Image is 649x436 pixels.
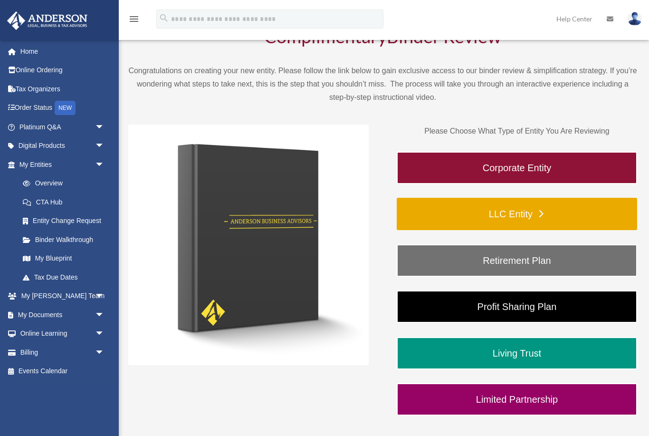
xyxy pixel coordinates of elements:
[95,117,114,137] span: arrow_drop_down
[7,61,119,80] a: Online Ordering
[7,305,119,324] a: My Documentsarrow_drop_down
[13,193,119,212] a: CTA Hub
[95,324,114,344] span: arrow_drop_down
[95,136,114,156] span: arrow_drop_down
[13,212,119,231] a: Entity Change Request
[7,117,119,136] a: Platinum Q&Aarrow_drop_down
[7,42,119,61] a: Home
[13,249,119,268] a: My Blueprint
[397,291,637,323] a: Profit Sharing Plan
[4,11,90,30] img: Anderson Advisors Platinum Portal
[7,155,119,174] a: My Entitiesarrow_drop_down
[95,155,114,174] span: arrow_drop_down
[7,98,119,118] a: Order StatusNEW
[13,174,119,193] a: Overview
[397,383,637,416] a: Limited Partnership
[128,64,637,104] p: Congratulations on creating your new entity. Please follow the link below to gain exclusive acces...
[7,343,119,362] a: Billingarrow_drop_down
[159,13,169,23] i: search
[128,13,140,25] i: menu
[7,79,119,98] a: Tax Organizers
[628,12,642,26] img: User Pic
[95,305,114,325] span: arrow_drop_down
[397,244,637,277] a: Retirement Plan
[397,198,637,230] a: LLC Entity
[7,324,119,343] a: Online Learningarrow_drop_down
[13,230,114,249] a: Binder Walkthrough
[95,287,114,306] span: arrow_drop_down
[95,343,114,362] span: arrow_drop_down
[55,101,76,115] div: NEW
[397,152,637,184] a: Corporate Entity
[128,17,140,25] a: menu
[7,362,119,381] a: Events Calendar
[397,337,637,369] a: Living Trust
[397,125,637,138] p: Please Choose What Type of Entity You Are Reviewing
[13,268,119,287] a: Tax Due Dates
[7,287,119,306] a: My [PERSON_NAME] Teamarrow_drop_down
[7,136,119,155] a: Digital Productsarrow_drop_down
